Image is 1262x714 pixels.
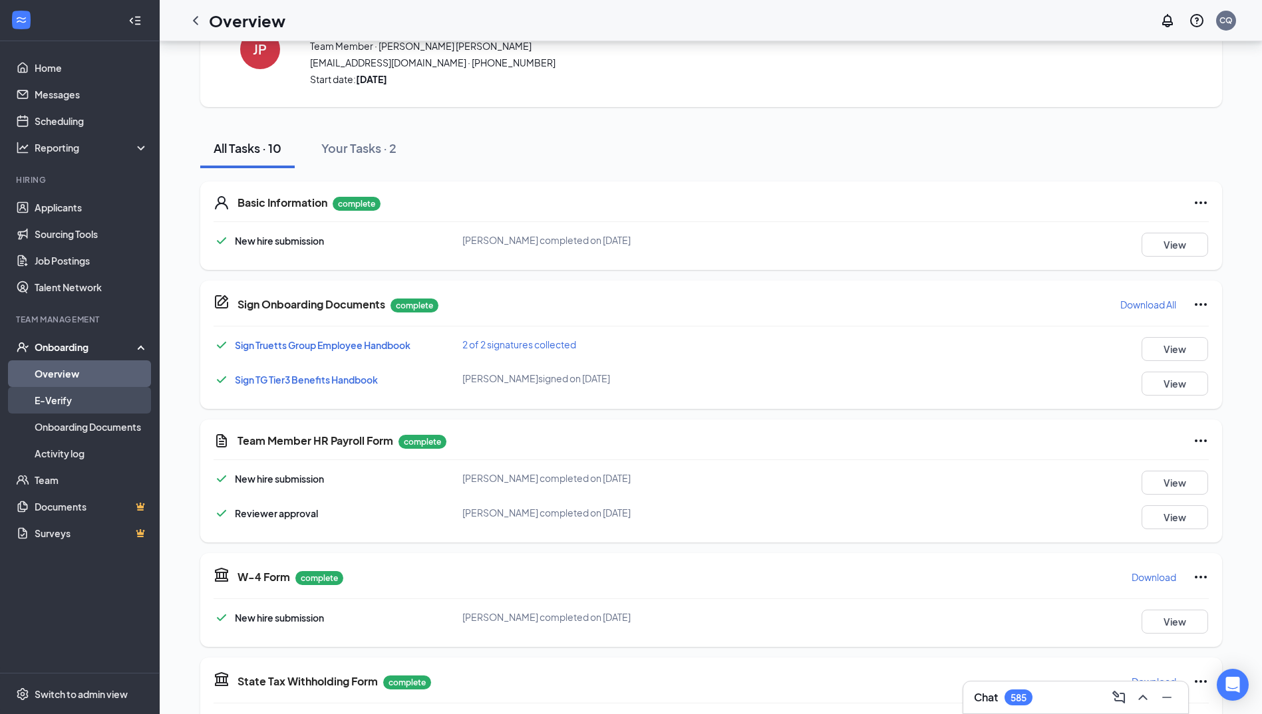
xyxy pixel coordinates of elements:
[1108,687,1130,708] button: ComposeMessage
[1142,337,1208,361] button: View
[235,339,410,351] a: Sign Truetts Group Employee Handbook
[1159,689,1175,705] svg: Minimize
[227,12,293,86] button: JP
[321,140,396,156] div: Your Tasks · 2
[310,39,1163,53] span: Team Member · [PERSON_NAME] [PERSON_NAME]
[214,433,230,449] svg: CustomFormIcon
[1156,687,1178,708] button: Minimize
[214,233,230,249] svg: Checkmark
[1132,570,1176,584] p: Download
[1160,13,1176,29] svg: Notifications
[16,314,146,325] div: Team Management
[1193,569,1209,585] svg: Ellipses
[35,387,148,414] a: E-Verify
[237,674,378,689] h5: State Tax Withholding Form
[1111,689,1127,705] svg: ComposeMessage
[398,435,446,449] p: complete
[35,247,148,274] a: Job Postings
[35,194,148,221] a: Applicants
[1135,689,1151,705] svg: ChevronUp
[1131,671,1177,692] button: Download
[235,612,324,624] span: New hire submission
[35,340,137,354] div: Onboarding
[462,472,631,484] span: [PERSON_NAME] completed on [DATE]
[235,374,378,386] a: Sign TG Tier3 Benefits Handbook
[35,108,148,134] a: Scheduling
[237,570,290,584] h5: W-4 Form
[209,9,285,32] h1: Overview
[128,14,142,27] svg: Collapse
[35,493,148,520] a: DocumentsCrown
[1011,692,1026,703] div: 585
[333,197,381,211] p: complete
[391,298,438,312] p: complete
[35,520,148,546] a: SurveysCrown
[16,340,29,354] svg: UserCheck
[356,73,387,85] strong: [DATE]
[310,72,1163,86] span: Start date:
[295,571,343,585] p: complete
[214,505,230,521] svg: Checkmark
[214,337,230,353] svg: Checkmark
[16,687,29,701] svg: Settings
[310,56,1163,69] span: [EMAIL_ADDRESS][DOMAIN_NAME] · [PHONE_NUMBER]
[462,234,631,246] span: [PERSON_NAME] completed on [DATE]
[462,611,631,623] span: [PERSON_NAME] completed on [DATE]
[214,610,230,626] svg: Checkmark
[35,440,148,467] a: Activity log
[214,294,230,310] svg: CompanyDocumentIcon
[214,471,230,487] svg: Checkmark
[253,45,267,54] h4: JP
[214,140,281,156] div: All Tasks · 10
[383,675,431,689] p: complete
[214,671,230,687] svg: TaxGovernmentIcon
[235,473,324,485] span: New hire submission
[35,141,149,154] div: Reporting
[1193,195,1209,211] svg: Ellipses
[1219,15,1233,26] div: CQ
[1132,675,1176,688] p: Download
[1189,13,1205,29] svg: QuestionInfo
[35,55,148,81] a: Home
[35,81,148,108] a: Messages
[237,195,327,210] h5: Basic Information
[237,433,393,448] h5: Team Member HR Payroll Form
[35,360,148,387] a: Overview
[188,13,204,29] svg: ChevronLeft
[1132,687,1154,708] button: ChevronUp
[1193,297,1209,312] svg: Ellipses
[214,566,230,582] svg: TaxGovernmentIcon
[214,195,230,211] svg: User
[974,690,998,705] h3: Chat
[35,467,148,493] a: Team
[15,13,28,27] svg: WorkstreamLogo
[35,274,148,300] a: Talent Network
[35,221,148,247] a: Sourcing Tools
[1217,669,1249,701] div: Open Intercom Messenger
[35,414,148,440] a: Onboarding Documents
[214,372,230,388] svg: Checkmark
[16,141,29,154] svg: Analysis
[1142,505,1208,529] button: View
[1142,233,1208,257] button: View
[462,507,631,519] span: [PERSON_NAME] completed on [DATE]
[1193,673,1209,689] svg: Ellipses
[462,338,576,350] span: 2 of 2 signatures collected
[1142,372,1208,396] button: View
[237,297,385,312] h5: Sign Onboarding Documents
[1120,298,1176,311] p: Download All
[16,174,146,185] div: Hiring
[35,687,128,701] div: Switch to admin view
[235,507,318,519] span: Reviewer approval
[235,235,324,247] span: New hire submission
[1142,471,1208,495] button: View
[1131,566,1177,588] button: Download
[1193,433,1209,449] svg: Ellipses
[462,372,794,385] div: [PERSON_NAME] signed on [DATE]
[1120,294,1177,315] button: Download All
[1142,610,1208,634] button: View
